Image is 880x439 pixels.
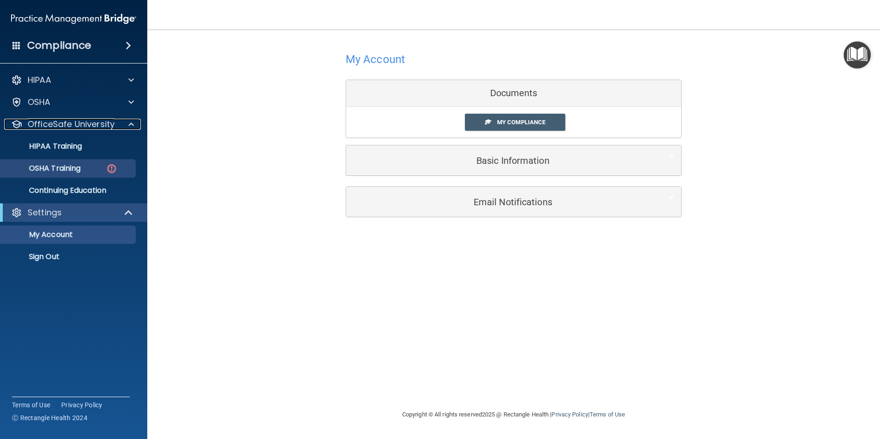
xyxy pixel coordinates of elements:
p: OfficeSafe University [28,119,115,130]
h4: My Account [346,53,405,65]
h5: Email Notifications [353,197,646,207]
p: OSHA Training [6,164,81,173]
a: Terms of Use [12,400,50,410]
p: My Account [6,230,132,239]
p: OSHA [28,97,51,108]
span: Ⓒ Rectangle Health 2024 [12,413,87,422]
h4: Compliance [27,39,91,52]
p: Sign Out [6,252,132,261]
a: OSHA [11,97,134,108]
a: Email Notifications [353,191,674,212]
div: Copyright © All rights reserved 2025 @ Rectangle Health | | [346,400,682,429]
button: Open Resource Center [844,41,871,69]
a: HIPAA [11,75,134,86]
img: danger-circle.6113f641.png [106,163,117,174]
h5: Basic Information [353,156,646,166]
p: HIPAA [28,75,51,86]
div: Documents [346,80,681,107]
a: Privacy Policy [61,400,103,410]
a: Settings [11,207,133,218]
p: Settings [28,207,62,218]
p: Continuing Education [6,186,132,195]
a: Basic Information [353,150,674,171]
img: PMB logo [11,10,136,28]
a: OfficeSafe University [11,119,134,130]
a: Terms of Use [590,411,625,418]
span: My Compliance [497,119,545,126]
p: HIPAA Training [6,142,82,151]
a: Privacy Policy [551,411,588,418]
